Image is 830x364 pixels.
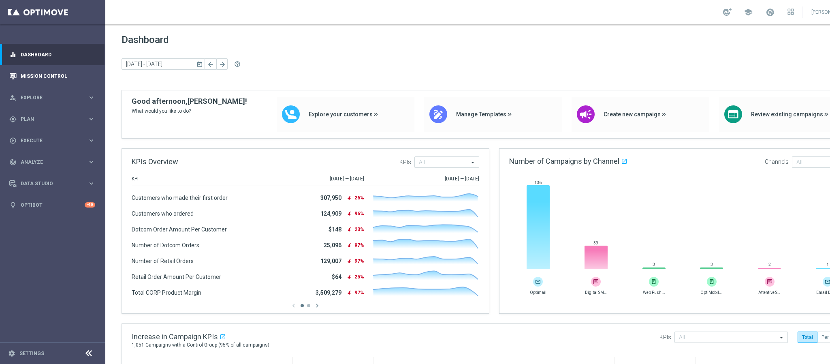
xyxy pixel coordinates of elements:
a: Optibot [21,194,85,216]
i: play_circle_outline [9,137,17,144]
div: Optibot [9,194,95,216]
button: lightbulb Optibot +10 [9,202,96,208]
button: Data Studio keyboard_arrow_right [9,180,96,187]
i: gps_fixed [9,116,17,123]
span: Explore [21,95,87,100]
i: lightbulb [9,201,17,209]
button: Mission Control [9,73,96,79]
button: gps_fixed Plan keyboard_arrow_right [9,116,96,122]
div: Plan [9,116,87,123]
div: Data Studio [9,180,87,187]
a: Mission Control [21,65,95,87]
i: settings [8,350,15,357]
i: keyboard_arrow_right [87,158,95,166]
div: Analyze [9,158,87,166]
i: keyboard_arrow_right [87,94,95,101]
div: +10 [85,202,95,208]
span: Data Studio [21,181,87,186]
i: equalizer [9,51,17,58]
i: person_search [9,94,17,101]
i: track_changes [9,158,17,166]
a: Settings [19,351,44,356]
span: school [744,8,753,17]
div: Dashboard [9,44,95,65]
a: Dashboard [21,44,95,65]
button: play_circle_outline Execute keyboard_arrow_right [9,137,96,144]
i: keyboard_arrow_right [87,137,95,144]
span: Plan [21,117,87,122]
span: Analyze [21,160,87,165]
i: keyboard_arrow_right [87,180,95,187]
div: Mission Control [9,65,95,87]
div: Explore [9,94,87,101]
span: Execute [21,138,87,143]
button: track_changes Analyze keyboard_arrow_right [9,159,96,165]
div: Execute [9,137,87,144]
button: equalizer Dashboard [9,51,96,58]
button: person_search Explore keyboard_arrow_right [9,94,96,101]
i: keyboard_arrow_right [87,115,95,123]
